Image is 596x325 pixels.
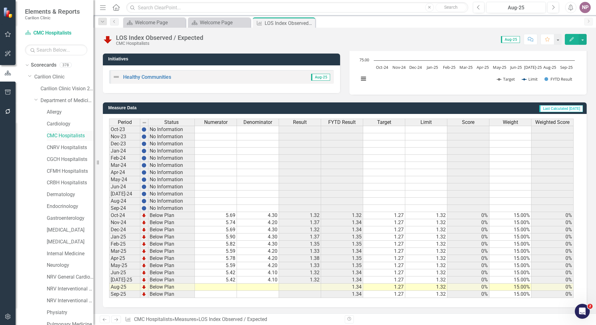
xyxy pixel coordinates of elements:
button: Show FYTD Result [545,76,573,82]
td: Below Plan [148,226,195,233]
td: 1.27 [363,233,405,241]
td: 1.27 [363,262,405,269]
img: TnMDeAgwAPMxUmUi88jYAAAAAElFTkSuQmCC [142,285,147,290]
td: 1.27 [363,291,405,298]
td: 1.27 [363,276,405,284]
td: 15.00% [489,233,531,241]
a: CRBH Hospitalists [47,179,94,186]
td: 0% [447,269,489,276]
td: 1.32 [405,226,447,233]
img: 8DAGhfEEPCf229AAAAAElFTkSuQmCC [142,120,147,125]
h3: Initiatives [108,57,337,61]
td: 1.35 [321,262,363,269]
button: Search [435,3,467,12]
td: 1.32 [405,291,447,298]
td: 0% [531,262,574,269]
td: 15.00% [489,248,531,255]
td: Nov-24 [109,219,140,226]
td: [DATE]-24 [109,191,140,198]
td: 1.27 [363,212,405,219]
td: 1.32 [405,262,447,269]
text: Oct-24 [376,64,388,70]
td: Jun-25 [109,269,140,276]
td: May-24 [109,176,140,183]
text: May-25 [493,64,506,70]
td: 1.27 [363,226,405,233]
td: 1.35 [321,233,363,241]
td: 1.32 [405,241,447,248]
text: Dec-24 [409,64,422,70]
a: Measures [175,316,196,322]
td: No Information [148,155,195,162]
td: 5.59 [195,262,237,269]
a: Dermatology [47,191,94,198]
td: 1.27 [363,241,405,248]
input: Search ClearPoint... [126,2,468,13]
td: 1.32 [405,269,447,276]
span: Last Calculated [DATE] [539,105,583,112]
td: 15.00% [489,241,531,248]
text: 75.00 [359,57,369,63]
td: Jan-24 [109,148,140,155]
td: 15.00% [489,226,531,233]
img: BgCOk07PiH71IgAAAABJRU5ErkJggg== [142,206,147,211]
span: Denominator [243,120,272,125]
text: Mar-25 [459,64,473,70]
td: 4.20 [237,255,279,262]
text: Aug-25 [543,64,556,70]
td: Jan-25 [109,233,140,241]
td: 1.32 [405,284,447,291]
td: 15.00% [489,284,531,291]
td: 1.33 [279,248,321,255]
span: Weight [503,120,518,125]
td: 1.35 [321,255,363,262]
button: View chart menu, Chart [359,74,368,83]
td: 5.69 [195,226,237,233]
div: LOS Index Observed / Expected [116,34,203,41]
small: Carilion Clinic [25,15,80,20]
td: 0% [531,291,574,298]
img: TnMDeAgwAPMxUmUi88jYAAAAAElFTkSuQmCC [142,213,147,218]
td: Mar-25 [109,248,140,255]
td: 0% [531,233,574,241]
td: No Information [148,162,195,169]
img: TnMDeAgwAPMxUmUi88jYAAAAAElFTkSuQmCC [142,292,147,297]
td: 1.27 [363,255,405,262]
img: BgCOk07PiH71IgAAAABJRU5ErkJggg== [142,141,147,146]
img: BgCOk07PiH71IgAAAABJRU5ErkJggg== [142,163,147,168]
div: CMC Hospitalists [116,41,203,46]
td: Below Plan [148,291,195,298]
td: 0% [531,276,574,284]
td: 4.20 [237,219,279,226]
a: Neurology [47,262,94,269]
a: CMC Hospitalists [134,316,172,322]
td: 15.00% [489,291,531,298]
td: 1.37 [279,219,321,226]
td: Below Plan [148,255,195,262]
a: Cardiology [47,120,94,128]
div: » » [125,316,340,323]
button: Show Target [497,76,515,82]
div: Welcome Page [135,19,184,26]
a: Endocrinology [47,203,94,210]
img: Below Plan [103,35,113,45]
td: 1.27 [363,219,405,226]
td: 1.27 [363,269,405,276]
td: 15.00% [489,269,531,276]
td: Sep-24 [109,205,140,212]
td: 1.32 [279,269,321,276]
td: 0% [447,291,489,298]
span: FYTD Result [328,120,356,125]
td: Sep-25 [109,291,140,298]
td: 0% [531,212,574,219]
td: No Information [148,140,195,148]
td: [DATE]-25 [109,276,140,284]
td: 0% [447,248,489,255]
a: Healthy Communities [123,74,171,80]
img: TnMDeAgwAPMxUmUi88jYAAAAAElFTkSuQmCC [142,249,147,254]
td: 1.27 [363,248,405,255]
text: Sep-25 [560,64,573,70]
td: 0% [531,248,574,255]
a: CGCH Hospitalists [47,156,94,163]
td: 15.00% [489,212,531,219]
